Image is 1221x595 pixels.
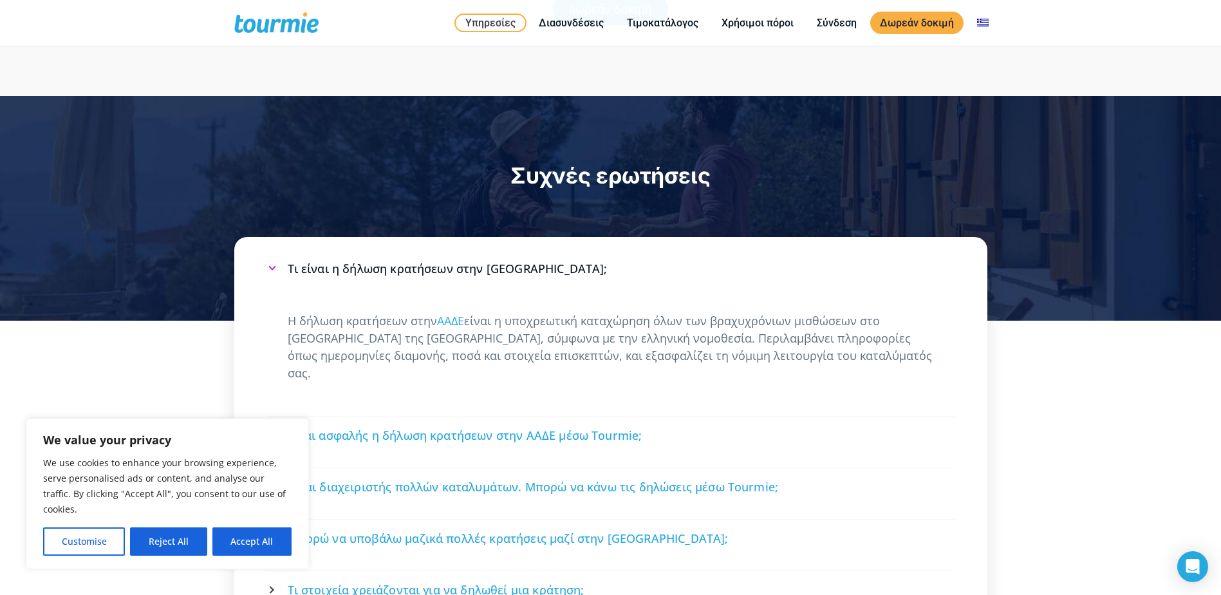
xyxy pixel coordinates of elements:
[288,479,779,495] span: Είμαι διαχειριστής πολλών καταλυμάτων. Μπορώ να κάνω τις δηλώσεις μέσω Tourmie;
[212,527,292,556] button: Accept All
[454,14,527,32] a: Υπηρεσίες
[617,15,708,31] a: Τιμοκατάλογος
[967,15,998,31] a: Αλλαγή σε
[437,313,464,328] a: ΑΑΔΕ
[288,531,729,547] span: Μπορώ να υποβάλω μαζικά πολλές κρατήσεις μαζί στην [GEOGRAPHIC_DATA];
[130,527,207,556] button: Reject All
[43,455,292,517] p: We use cookies to enhance your browsing experience, serve personalised ads or content, and analys...
[268,419,953,453] a: Είναι ασφαλής η δήλωση κρατήσεων στην ΑΑΔΕ μέσω Tourmie;
[807,15,866,31] a: Σύνδεση
[288,312,934,382] p: Η δήλωση κρατήσεων στην είναι η υποχρεωτική καταχώρηση όλων των βραχυχρόνιων μισθώσεων στο [GEOGR...
[712,15,803,31] a: Χρήσιμοι πόροι
[268,252,953,286] a: Τι είναι η δήλωση κρατήσεων στην [GEOGRAPHIC_DATA];
[268,522,953,556] a: Μπορώ να υποβάλω μαζικά πολλές κρατήσεις μαζί στην [GEOGRAPHIC_DATA];
[43,527,125,556] button: Customise
[43,432,292,448] p: We value your privacy
[288,261,608,277] span: Τι είναι η δήλωση κρατήσεων στην [GEOGRAPHIC_DATA];
[268,470,953,504] a: Είμαι διαχειριστής πολλών καταλυμάτων. Μπορώ να κάνω τις δηλώσεις μέσω Tourmie;
[529,15,613,31] a: Διασυνδέσεις
[510,162,711,189] span: Συχνές ερωτήσεις
[288,428,642,444] span: Είναι ασφαλής η δήλωση κρατήσεων στην ΑΑΔΕ μέσω Tourmie;
[870,12,964,34] a: Δωρεάν δοκιμή
[1177,551,1208,582] div: Open Intercom Messenger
